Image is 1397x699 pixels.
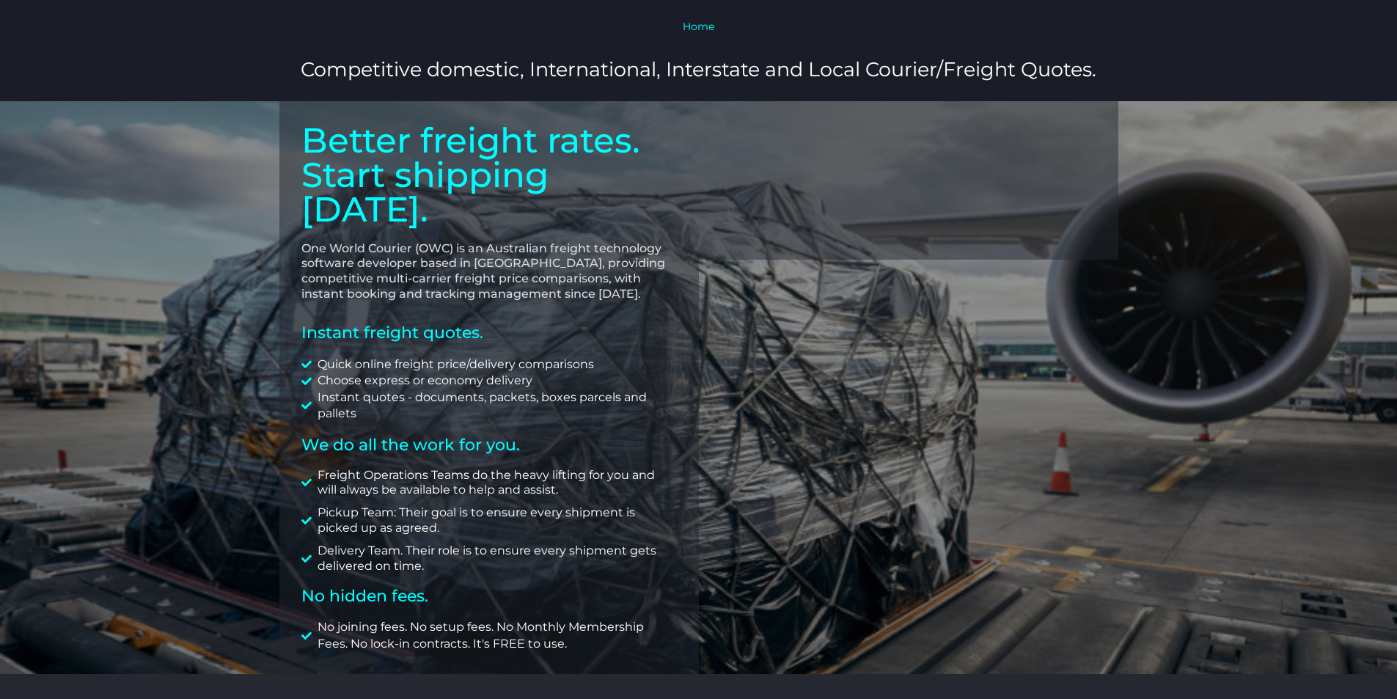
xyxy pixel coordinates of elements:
span: Instant quotes - documents, packets, boxes parcels and pallets [314,389,677,422]
h2: We do all the work for you. [301,437,677,453]
p: One World Courier (OWC) is an Australian freight technology software developer based in [GEOGRAPH... [301,241,677,302]
span: No joining fees. No setup fees. No Monthly Membership Fees. No lock-in contracts. It's FREE to use. [314,619,677,652]
h3: Competitive domestic, International, Interstate and Local Courier/Freight Quotes. [210,56,1188,82]
h2: No hidden fees. [301,588,677,604]
span: Freight Operations Teams do the heavy lifting for you and will always be available to help and as... [314,468,677,499]
span: Pickup Team: Their goal is to ensure every shipment is picked up as agreed. [314,505,677,536]
iframe: Contact Interest Form [721,123,1096,233]
span: Delivery Team. Their role is to ensure every shipment gets delivered on time. [314,544,677,574]
h2: Instant freight quotes. [301,324,677,342]
a: Home [683,20,714,33]
p: Better freight rates. Start shipping [DATE]. [301,123,677,227]
span: Quick online freight price/delivery comparisons [314,356,594,373]
span: Choose express or economy delivery [314,373,532,389]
